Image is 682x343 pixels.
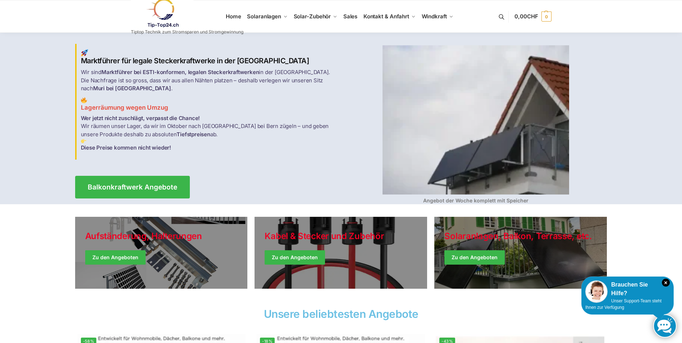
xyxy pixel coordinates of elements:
[514,6,551,27] a: 0,00CHF 0
[244,0,290,33] a: Solaranlagen
[363,13,409,20] span: Kontakt & Anfahrt
[101,69,259,76] strong: Marktführer bei ESTI-konformen, legalen Steckerkraftwerken
[81,68,337,93] p: Wir sind in der [GEOGRAPHIC_DATA]. Die Nachfrage ist so gross, dass wir aus allen Nähten platzen ...
[343,13,358,20] span: Sales
[434,217,607,289] a: Winter Jackets
[75,308,607,319] h2: Unsere beliebtesten Angebote
[383,45,569,195] img: Home 4
[662,279,670,287] i: Schließen
[81,97,87,103] img: Home 2
[585,298,662,310] span: Unser Support-Team steht Ihnen zur Verfügung
[81,49,337,65] h2: Marktführer für legale Steckerkraftwerke in der [GEOGRAPHIC_DATA]
[527,13,538,20] span: CHF
[340,0,360,33] a: Sales
[81,49,88,56] img: Home 1
[422,13,447,20] span: Windkraft
[514,13,538,20] span: 0,00
[585,280,670,298] div: Brauchen Sie Hilfe?
[93,85,171,92] strong: Muri bei [GEOGRAPHIC_DATA]
[294,13,331,20] span: Solar-Zubehör
[131,30,243,34] p: Tiptop Technik zum Stromsparen und Stromgewinnung
[81,144,171,151] strong: Diese Preise kommen nicht wieder!
[585,280,608,303] img: Customer service
[423,197,528,203] strong: Angebot der Woche komplett mit Speicher
[418,0,456,33] a: Windkraft
[541,12,551,22] span: 0
[290,0,340,33] a: Solar-Zubehör
[75,176,190,198] a: Balkonkraftwerk Angebote
[81,138,86,144] img: Home 3
[88,184,177,191] span: Balkonkraftwerk Angebote
[81,114,337,152] p: Wir räumen unser Lager, da wir im Oktober nach [GEOGRAPHIC_DATA] bei Bern zügeln – und geben unse...
[177,131,210,138] strong: Tiefstpreisen
[360,0,418,33] a: Kontakt & Anfahrt
[75,217,248,289] a: Holiday Style
[81,115,200,122] strong: Wer jetzt nicht zuschlägt, verpasst die Chance!
[247,13,281,20] span: Solaranlagen
[255,217,427,289] a: Holiday Style
[81,97,337,112] h3: Lagerräumung wegen Umzug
